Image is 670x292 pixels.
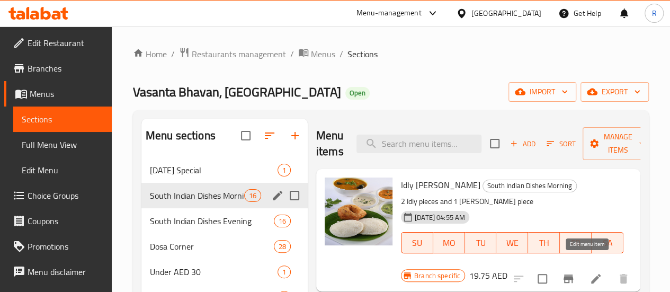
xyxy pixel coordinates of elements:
[592,232,623,253] button: SA
[28,266,103,278] span: Menu disclaimer
[532,235,556,251] span: TH
[22,113,103,126] span: Sections
[4,208,112,234] a: Coupons
[278,267,290,277] span: 1
[580,82,649,102] button: export
[591,130,645,157] span: Manage items
[471,7,541,19] div: [GEOGRAPHIC_DATA]
[4,259,112,285] a: Menu disclaimer
[28,215,103,227] span: Coupons
[501,235,524,251] span: WE
[30,87,103,100] span: Menus
[270,188,285,203] button: edit
[141,183,308,208] div: South Indian Dishes Morning16edit
[13,157,112,183] a: Edit Menu
[469,268,507,283] h6: 19.75 AED
[311,48,335,60] span: Menus
[347,48,378,60] span: Sections
[4,183,112,208] a: Choice Groups
[345,87,370,100] div: Open
[28,62,103,75] span: Branches
[401,232,433,253] button: SU
[141,208,308,234] div: South Indian Dishes Evening16
[611,266,636,291] button: delete
[465,232,497,253] button: TU
[28,189,103,202] span: Choice Groups
[141,259,308,285] div: Under AED 301
[278,165,290,175] span: 1
[496,232,528,253] button: WE
[596,235,619,251] span: SA
[506,136,540,152] button: Add
[437,235,461,251] span: MO
[325,178,392,245] img: Idly Vada
[278,266,291,278] div: items
[517,85,568,99] span: import
[22,164,103,176] span: Edit Menu
[28,37,103,49] span: Edit Restaurant
[274,242,290,252] span: 28
[401,195,623,208] p: 2 Idly pieces and 1 [PERSON_NAME] piece
[547,138,576,150] span: Sort
[274,240,291,253] div: items
[278,164,291,176] div: items
[406,235,429,251] span: SU
[171,48,175,60] li: /
[146,128,216,144] h2: Menu sections
[564,235,587,251] span: FR
[484,132,506,155] span: Select section
[133,48,167,60] a: Home
[22,138,103,151] span: Full Menu View
[401,177,480,193] span: Idly [PERSON_NAME]
[4,234,112,259] a: Promotions
[274,215,291,227] div: items
[133,47,649,61] nav: breadcrumb
[274,216,290,226] span: 16
[651,7,656,19] span: R
[356,135,481,153] input: search
[235,125,257,147] span: Select all sections
[28,240,103,253] span: Promotions
[150,164,278,176] span: [DATE] Special
[469,235,493,251] span: TU
[150,215,274,227] span: South Indian Dishes Evening
[282,123,308,148] button: Add section
[528,232,560,253] button: TH
[508,82,576,102] button: import
[179,47,286,61] a: Restaurants management
[410,213,469,223] span: [DATE] 04:55 AM
[141,157,308,183] div: [DATE] Special1
[589,85,640,99] span: export
[141,234,308,259] div: Dosa Corner28
[556,266,581,291] button: Branch-specific-item
[245,191,261,201] span: 16
[506,136,540,152] span: Add item
[4,81,112,107] a: Menus
[150,266,278,278] span: Under AED 30
[544,136,578,152] button: Sort
[483,180,576,192] span: South Indian Dishes Morning
[345,89,370,98] span: Open
[560,232,592,253] button: FR
[508,138,537,150] span: Add
[244,189,261,202] div: items
[356,7,422,20] div: Menu-management
[13,107,112,132] a: Sections
[340,48,343,60] li: /
[531,268,553,290] span: Select to update
[192,48,286,60] span: Restaurants management
[150,240,274,253] span: Dosa Corner
[540,136,583,152] span: Sort items
[257,123,282,148] span: Sort sections
[410,271,464,281] span: Branch specific
[290,48,294,60] li: /
[4,56,112,81] a: Branches
[133,80,341,104] span: Vasanta Bhavan, [GEOGRAPHIC_DATA]
[150,189,244,202] span: South Indian Dishes Morning
[13,132,112,157] a: Full Menu View
[583,127,654,160] button: Manage items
